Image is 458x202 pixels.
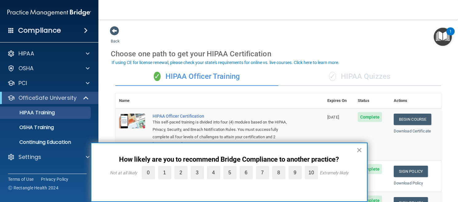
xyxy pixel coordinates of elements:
[41,176,69,182] a: Privacy Policy
[18,79,27,87] p: PCI
[390,93,441,108] th: Actions
[142,166,155,179] label: 0
[153,119,293,148] div: This self-paced training is divided into four (4) modules based on the HIPAA, Privacy, Security, ...
[110,170,137,175] div: Not at all likely
[256,166,269,179] label: 7
[153,114,293,119] div: HIPAA Officer Certification
[18,50,34,57] p: HIPAA
[111,45,446,63] div: Choose one path to get your HIPAA Certification
[115,93,149,108] th: Name
[18,153,41,161] p: Settings
[434,28,452,46] button: Open Resource Center, 1 new notification
[289,166,302,179] label: 9
[18,65,34,72] p: OSHA
[324,93,354,108] th: Expires On
[8,185,58,191] span: Ⓒ Rectangle Health 2024
[18,26,61,35] h4: Compliance
[112,60,339,65] div: If using CE for license renewal, please check your state's requirements for online vs. live cours...
[394,129,431,133] a: Download Certificate
[8,176,34,182] a: Terms of Use
[449,31,452,39] div: 1
[356,145,362,155] button: Close
[320,170,348,175] div: Extremely likely
[272,166,285,179] label: 8
[358,164,382,174] span: Complete
[354,93,390,108] th: Status
[278,67,441,86] div: HIPAA Quizzes
[115,67,278,86] div: HIPAA Officer Training
[305,166,318,179] label: 10
[207,166,220,179] label: 4
[394,114,431,125] a: Begin Course
[4,124,54,131] p: OSHA Training
[174,166,188,179] label: 2
[191,166,204,179] label: 3
[7,6,91,19] img: PMB logo
[223,166,237,179] label: 5
[154,72,161,81] span: ✓
[111,31,120,43] a: Back
[394,181,423,185] a: Download Policy
[4,110,55,116] p: HIPAA Training
[358,112,382,122] span: Complete
[18,94,77,102] p: OfficeSafe University
[240,166,253,179] label: 6
[104,156,355,164] p: How likely are you to recommend Bridge Compliance to another practice?
[4,139,88,145] p: Continuing Education
[327,115,339,119] span: [DATE]
[329,72,336,81] span: ✓
[111,59,340,66] button: If using CE for license renewal, please check your state's requirements for online vs. live cours...
[394,166,428,177] a: Sign Policy
[158,166,171,179] label: 1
